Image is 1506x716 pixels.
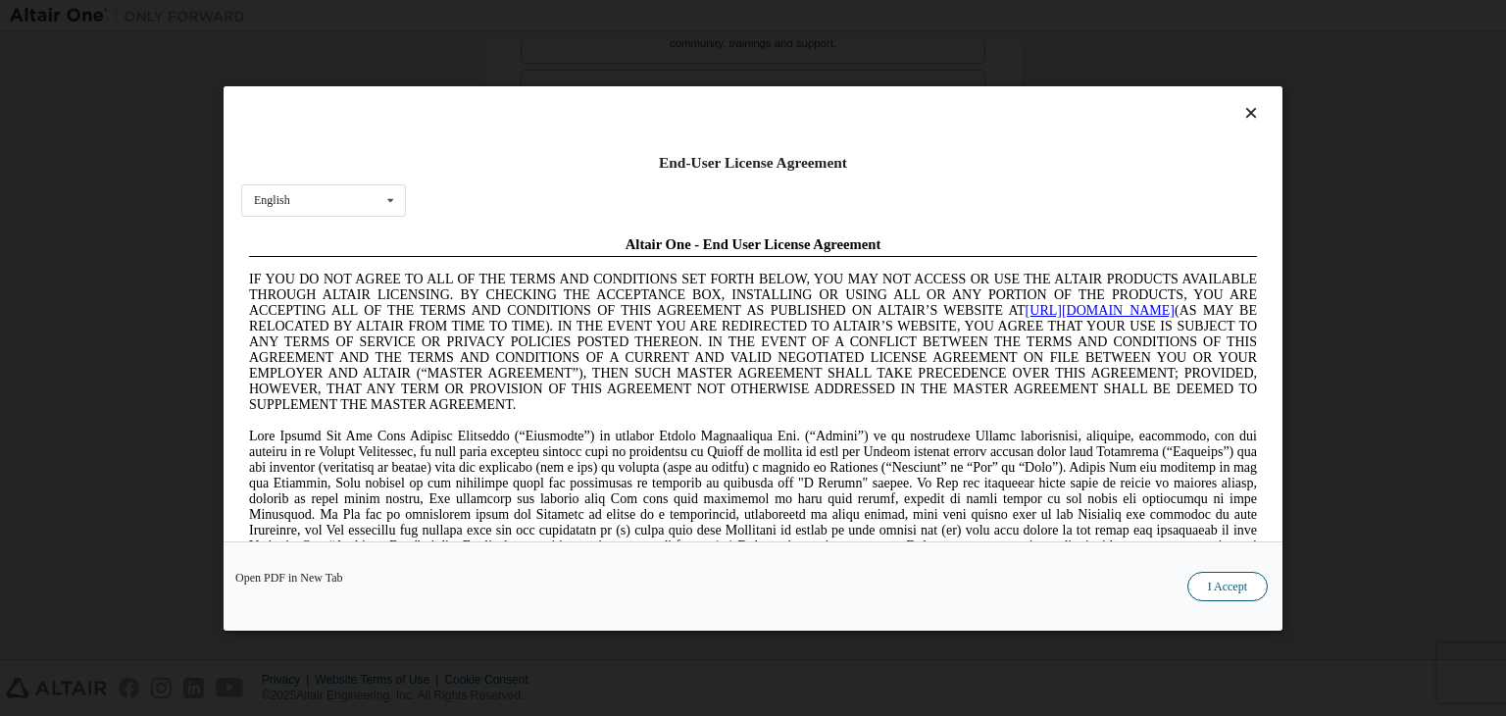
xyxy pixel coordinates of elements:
button: I Accept [1187,572,1268,601]
a: [URL][DOMAIN_NAME] [784,75,933,89]
div: English [254,194,290,206]
a: Open PDF in New Tab [235,572,343,584]
span: IF YOU DO NOT AGREE TO ALL OF THE TERMS AND CONDITIONS SET FORTH BELOW, YOU MAY NOT ACCESS OR USE... [8,43,1016,183]
div: End-User License Agreement [241,153,1265,173]
span: Altair One - End User License Agreement [384,8,640,24]
span: Lore Ipsumd Sit Ame Cons Adipisc Elitseddo (“Eiusmodte”) in utlabor Etdolo Magnaaliqua Eni. (“Adm... [8,200,1016,340]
